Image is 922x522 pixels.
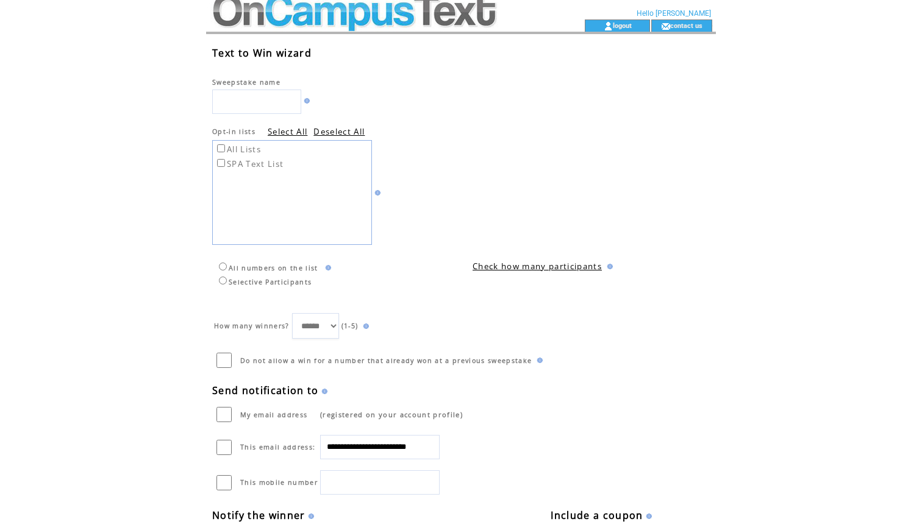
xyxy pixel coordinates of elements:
[212,78,281,86] span: Sweepstake name
[217,159,225,167] input: SPA Text List
[240,411,307,419] span: My email address
[637,9,711,18] span: Hello [PERSON_NAME]
[372,190,381,196] img: help.gif
[360,323,369,329] img: help.gif
[215,158,284,169] label: SPA Text List
[670,21,702,29] a: contact us
[341,322,359,330] span: (1-5)
[219,263,227,270] input: All numbers on the list
[215,144,261,155] label: All Lists
[212,509,306,522] span: Notify the winner
[661,21,670,31] img: contact_us_icon.gif
[320,410,463,419] span: (registered on your account profile)
[613,21,632,29] a: logout
[643,513,652,519] img: help.gif
[604,21,613,31] img: account_icon.gif
[217,144,225,152] input: All Lists
[212,127,256,136] span: Opt-in lists
[268,126,307,137] a: Select All
[319,389,327,394] img: help.gif
[473,261,602,272] a: Check how many participants
[306,513,314,519] img: help.gif
[240,443,315,451] span: This email address:
[216,264,318,272] label: All numbers on the list
[240,478,318,487] span: This mobile number
[216,278,312,286] label: Selective Participants
[301,98,310,104] img: help.gif
[534,358,543,363] img: help.gif
[551,509,643,522] span: Include a coupon
[323,265,331,270] img: help.gif
[604,264,613,269] img: help.gif
[212,384,319,397] span: Send notification to
[219,277,227,284] input: Selective Participants
[313,126,365,137] a: Deselect All
[212,46,312,60] span: Text to Win wizard
[240,356,532,365] span: Do not allow a win for a number that already won at a previous sweepstake
[214,322,290,330] span: How many winners?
